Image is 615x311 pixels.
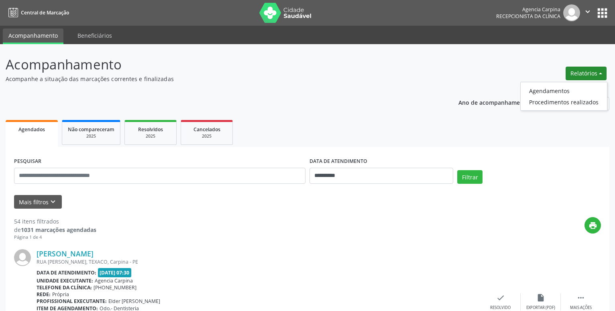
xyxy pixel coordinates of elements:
[3,28,63,44] a: Acompanhamento
[536,293,545,302] i: insert_drive_file
[310,155,367,168] label: DATA DE ATENDIMENTO
[521,85,607,96] a: Agendamentos
[14,226,96,234] div: de
[496,6,560,13] div: Agencia Carpina
[49,197,57,206] i: keyboard_arrow_down
[21,226,96,234] strong: 1031 marcações agendadas
[187,133,227,139] div: 2025
[52,291,69,298] span: Própria
[37,249,94,258] a: [PERSON_NAME]
[496,293,505,302] i: check
[14,249,31,266] img: img
[595,6,609,20] button: apps
[108,298,160,305] span: Elder [PERSON_NAME]
[458,97,529,107] p: Ano de acompanhamento
[37,291,51,298] b: Rede:
[68,133,114,139] div: 2025
[130,133,171,139] div: 2025
[98,268,132,277] span: [DATE] 07:30
[6,75,428,83] p: Acompanhe a situação das marcações correntes e finalizadas
[526,305,555,311] div: Exportar (PDF)
[21,9,69,16] span: Central de Marcação
[14,155,41,168] label: PESQUISAR
[193,126,220,133] span: Cancelados
[37,277,93,284] b: Unidade executante:
[95,277,133,284] span: Agencia Carpina
[490,305,511,311] div: Resolvido
[37,284,92,291] b: Telefone da clínica:
[6,6,69,19] a: Central de Marcação
[72,28,118,43] a: Beneficiários
[521,96,607,108] a: Procedimentos realizados
[14,195,62,209] button: Mais filtroskeyboard_arrow_down
[520,82,607,111] ul: Relatórios
[6,55,428,75] p: Acompanhamento
[576,293,585,302] i: 
[580,4,595,21] button: 
[37,269,96,276] b: Data de atendimento:
[570,305,592,311] div: Mais ações
[14,234,96,241] div: Página 1 de 4
[18,126,45,133] span: Agendados
[583,7,592,16] i: 
[68,126,114,133] span: Não compareceram
[457,170,483,184] button: Filtrar
[138,126,163,133] span: Resolvidos
[566,67,607,80] button: Relatórios
[563,4,580,21] img: img
[37,258,481,265] div: RUA [PERSON_NAME], TEXACO, Carpina - PE
[94,284,136,291] span: [PHONE_NUMBER]
[14,217,96,226] div: 54 itens filtrados
[589,221,597,230] i: print
[37,298,107,305] b: Profissional executante:
[584,217,601,234] button: print
[496,13,560,20] span: Recepcionista da clínica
